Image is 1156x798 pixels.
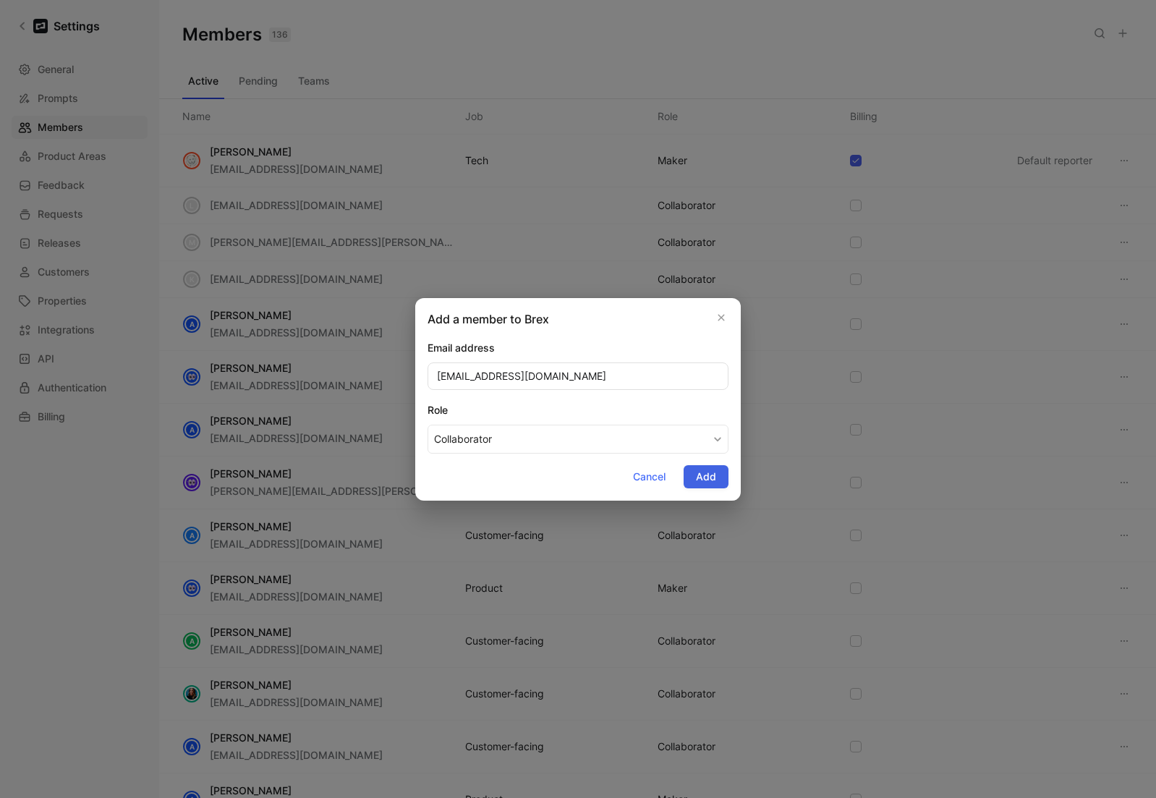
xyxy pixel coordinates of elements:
div: Role [428,402,728,419]
button: Cancel [621,465,678,488]
span: Add [696,468,716,485]
input: example@cycle.app [428,362,728,390]
h2: Add a member to Brex [428,310,549,328]
button: Add [684,465,728,488]
div: Email address [428,339,728,357]
span: Cancel [633,468,666,485]
button: Role [428,425,728,454]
